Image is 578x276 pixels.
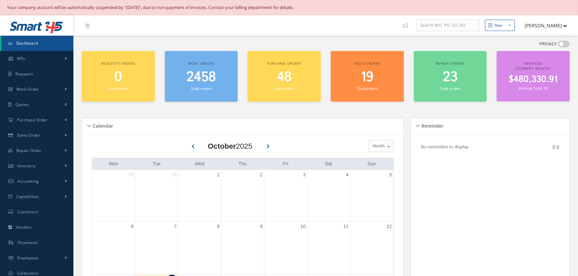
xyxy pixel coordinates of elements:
[259,222,264,231] a: October 9, 2025
[151,160,162,168] a: Tuesday
[208,141,252,152] div: 2025
[259,170,264,180] a: October 2, 2025
[114,68,122,87] span: 0
[299,222,307,231] a: October 10, 2025
[342,222,350,231] a: October 11, 2025
[274,86,295,91] small: Total orders
[366,160,377,168] a: Sunday
[216,170,221,180] a: October 1, 2025
[17,117,48,123] span: Purchase Order
[17,163,36,169] span: Inventory
[497,51,570,102] a: Invoiced (Current Month) $480,330.91 Invoices Total: 74
[354,61,380,66] span: Sales orders
[361,68,373,87] span: 19
[170,170,178,180] a: September 30, 2025
[385,222,393,231] a: October 12, 2025
[15,71,33,77] span: Requests
[221,222,264,274] td: October 9, 2025
[135,222,178,274] td: October 7, 2025
[194,160,206,168] a: Wednesday
[7,4,571,11] div: Your company account will be automatically suspended by "[DATE]", due to non-payment of invoices....
[357,86,377,91] small: Total orders
[519,86,548,91] small: Invoices Total: 74
[208,142,236,150] b: October
[178,170,221,222] td: October 1, 2025
[165,51,238,102] a: Work orders 2458 Total orders
[16,86,39,92] span: Work Order
[421,144,469,150] p: No reminders to display
[524,61,542,66] span: Invoiced
[187,68,216,87] span: 2458
[399,15,416,36] a: Show Tips
[350,170,393,222] td: October 5, 2025
[495,23,502,28] div: New
[518,19,567,32] button: [PERSON_NAME]
[302,170,307,180] a: October 3, 2025
[414,51,487,102] a: Repair orders 23 Total orders
[130,222,135,231] a: October 6, 2025
[248,51,321,102] a: Purchase orders 48 Total orders
[237,160,248,168] a: Thursday
[16,40,38,46] span: Dashboard
[416,19,480,31] input: Search WO, PO, SO, RO
[17,209,39,215] span: Customers
[178,222,221,274] td: October 8, 2025
[92,170,135,222] td: September 29, 2025
[127,170,135,180] a: September 29, 2025
[82,51,155,102] a: Requests orders 0 Total orders
[436,61,464,66] span: Repair orders
[17,240,38,245] span: Shipments
[516,66,551,71] span: (Current Month)
[135,170,178,222] td: September 30, 2025
[188,61,214,66] span: Work orders
[264,170,307,222] td: October 3, 2025
[108,160,119,168] a: Monday
[1,36,73,51] a: Dashboard
[173,222,178,231] a: October 7, 2025
[101,61,135,66] span: Requests orders
[216,222,221,231] a: October 8, 2025
[281,160,289,168] a: Friday
[350,222,393,274] td: October 12, 2025
[371,143,385,149] span: Month
[440,86,461,91] small: Total orders
[264,222,307,274] td: October 10, 2025
[485,20,515,31] button: New
[17,56,25,61] span: KPIs
[277,68,292,87] span: 48
[92,222,135,274] td: October 6, 2025
[419,121,444,129] h5: Reminder
[443,68,458,87] span: 23
[307,222,350,274] td: October 11, 2025
[108,86,128,91] small: Total orders
[539,41,557,47] label: PRIVACY
[191,86,212,91] small: Total orders
[16,194,39,199] span: Capabilities
[17,255,39,261] span: Employees
[331,51,404,102] a: Sales orders 19 Total orders
[17,270,38,276] span: Calibration
[16,224,32,230] span: Vendors
[16,148,42,153] span: Repair Order
[267,61,301,66] span: Purchase orders
[345,170,350,180] a: October 4, 2025
[509,73,558,86] span: $480,330.91
[388,170,393,180] a: October 5, 2025
[17,132,40,138] span: Sales Order
[91,121,113,129] h5: Calendar
[15,102,29,107] span: Quotes
[17,178,39,184] span: Accounting
[221,170,264,222] td: October 2, 2025
[324,160,333,168] a: Saturday
[307,170,350,222] td: October 4, 2025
